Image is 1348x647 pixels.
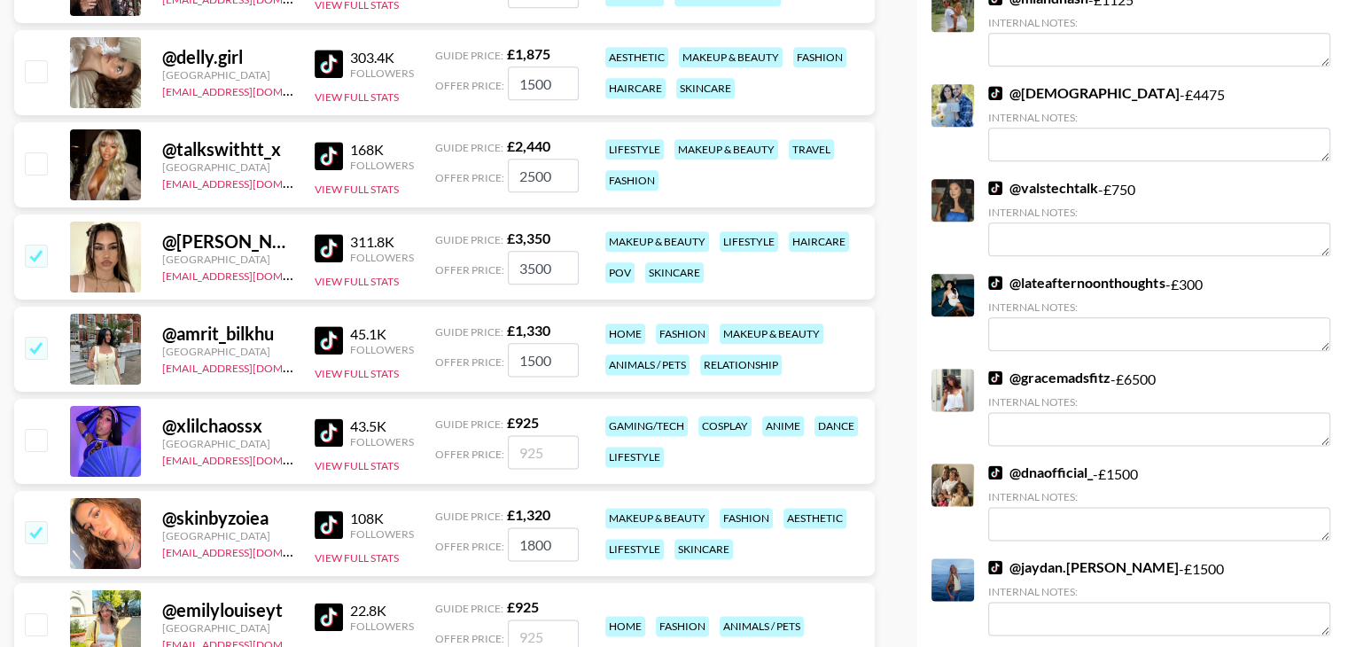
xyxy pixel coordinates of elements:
[674,539,733,559] div: skincare
[162,82,340,98] a: [EMAIL_ADDRESS][DOMAIN_NAME]
[508,66,579,100] input: 1,875
[350,510,414,527] div: 108K
[507,506,550,523] strong: £ 1,320
[700,355,782,375] div: relationship
[350,527,414,541] div: Followers
[350,417,414,435] div: 43.5K
[605,170,658,191] div: fashion
[350,49,414,66] div: 303.4K
[720,231,778,252] div: lifestyle
[762,416,804,436] div: anime
[605,355,690,375] div: animals / pets
[988,465,1002,479] img: TikTok
[988,179,1098,197] a: @valstechtalk
[789,139,834,160] div: travel
[656,323,709,344] div: fashion
[315,459,399,472] button: View Full Stats
[162,253,293,266] div: [GEOGRAPHIC_DATA]
[720,323,823,344] div: makeup & beauty
[315,511,343,539] img: TikTok
[814,416,858,436] div: dance
[720,508,773,528] div: fashion
[988,369,1110,386] a: @gracemadsfitz
[350,141,414,159] div: 168K
[507,598,539,615] strong: £ 925
[988,585,1330,598] div: Internal Notes:
[605,323,645,344] div: home
[789,231,849,252] div: haircare
[350,66,414,80] div: Followers
[988,181,1002,195] img: TikTok
[162,138,293,160] div: @ talkswithtt_x
[435,540,504,553] span: Offer Price:
[988,84,1179,102] a: @[DEMOGRAPHIC_DATA]
[162,68,293,82] div: [GEOGRAPHIC_DATA]
[605,508,709,528] div: makeup & beauty
[435,263,504,277] span: Offer Price:
[674,139,778,160] div: makeup & beauty
[435,233,503,246] span: Guide Price:
[988,464,1093,481] a: @dnaofficial_
[698,416,752,436] div: cosplay
[508,159,579,192] input: 2,440
[162,266,340,283] a: [EMAIL_ADDRESS][DOMAIN_NAME]
[350,435,414,448] div: Followers
[350,233,414,251] div: 311.8K
[783,508,846,528] div: aesthetic
[508,251,579,285] input: 3,350
[435,49,503,62] span: Guide Price:
[656,616,709,636] div: fashion
[315,418,343,447] img: TikTok
[988,370,1002,385] img: TikTok
[507,137,550,154] strong: £ 2,440
[508,527,579,561] input: 1,320
[988,16,1330,29] div: Internal Notes:
[676,78,735,98] div: skincare
[793,47,846,67] div: fashion
[507,322,550,339] strong: £ 1,330
[988,274,1165,292] a: @lateafternoonthoughts
[315,183,399,196] button: View Full Stats
[315,142,343,170] img: TikTok
[988,490,1330,503] div: Internal Notes:
[162,174,340,191] a: [EMAIL_ADDRESS][DOMAIN_NAME]
[350,620,414,633] div: Followers
[350,325,414,343] div: 45.1K
[988,276,1002,290] img: TikTok
[315,90,399,104] button: View Full Stats
[435,79,504,92] span: Offer Price:
[720,616,804,636] div: animals / pets
[162,542,340,559] a: [EMAIL_ADDRESS][DOMAIN_NAME]
[988,558,1330,635] div: - £ 1500
[162,507,293,529] div: @ skinbyzoiea
[315,275,399,288] button: View Full Stats
[315,234,343,262] img: TikTok
[350,159,414,172] div: Followers
[162,415,293,437] div: @ xlilchaossx
[162,599,293,621] div: @ emilylouiseyt
[988,179,1330,256] div: - £ 750
[435,325,503,339] span: Guide Price:
[435,448,504,461] span: Offer Price:
[988,86,1002,100] img: TikTok
[605,47,668,67] div: aesthetic
[605,231,709,252] div: makeup & beauty
[162,437,293,450] div: [GEOGRAPHIC_DATA]
[988,369,1330,446] div: - £ 6500
[315,50,343,78] img: TikTok
[988,395,1330,409] div: Internal Notes:
[350,602,414,620] div: 22.8K
[988,300,1330,314] div: Internal Notes:
[162,358,340,375] a: [EMAIL_ADDRESS][DOMAIN_NAME]
[507,230,550,246] strong: £ 3,350
[988,84,1330,161] div: - £ 4475
[605,616,645,636] div: home
[162,230,293,253] div: @ [PERSON_NAME].[PERSON_NAME]
[435,141,503,154] span: Guide Price:
[508,343,579,377] input: 1,330
[315,603,343,631] img: TikTok
[162,46,293,68] div: @ delly.girl
[315,367,399,380] button: View Full Stats
[988,274,1330,351] div: - £ 300
[435,171,504,184] span: Offer Price:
